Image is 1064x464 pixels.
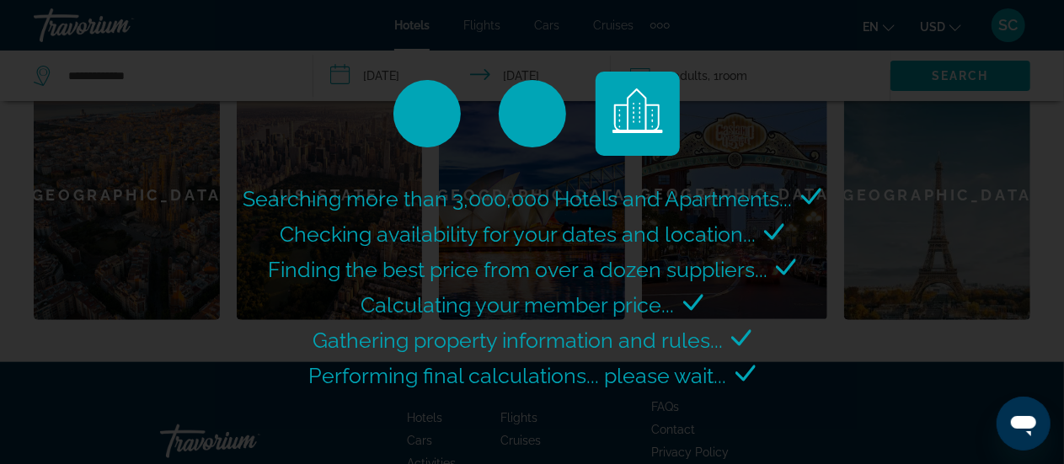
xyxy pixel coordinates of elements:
[361,292,675,317] span: Calculating your member price...
[309,363,727,388] span: Performing final calculations... please wait...
[997,397,1051,451] iframe: Bouton de lancement de la fenêtre de messagerie
[268,257,767,282] span: Finding the best price from over a dozen suppliers...
[280,221,756,247] span: Checking availability for your dates and location...
[243,186,793,211] span: Searching more than 3,000,000 Hotels and Apartments...
[313,328,723,353] span: Gathering property information and rules...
